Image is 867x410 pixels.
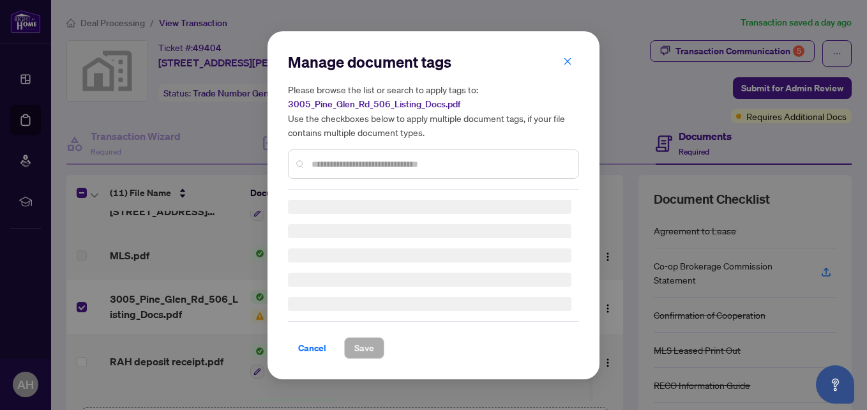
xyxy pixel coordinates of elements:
h2: Manage document tags [288,52,579,72]
h5: Please browse the list or search to apply tags to: Use the checkboxes below to apply multiple doc... [288,82,579,139]
span: 3005_Pine_Glen_Rd_506_Listing_Docs.pdf [288,98,460,110]
button: Save [344,337,384,359]
span: Cancel [298,338,326,358]
span: close [563,56,572,65]
button: Open asap [816,365,854,404]
button: Cancel [288,337,336,359]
